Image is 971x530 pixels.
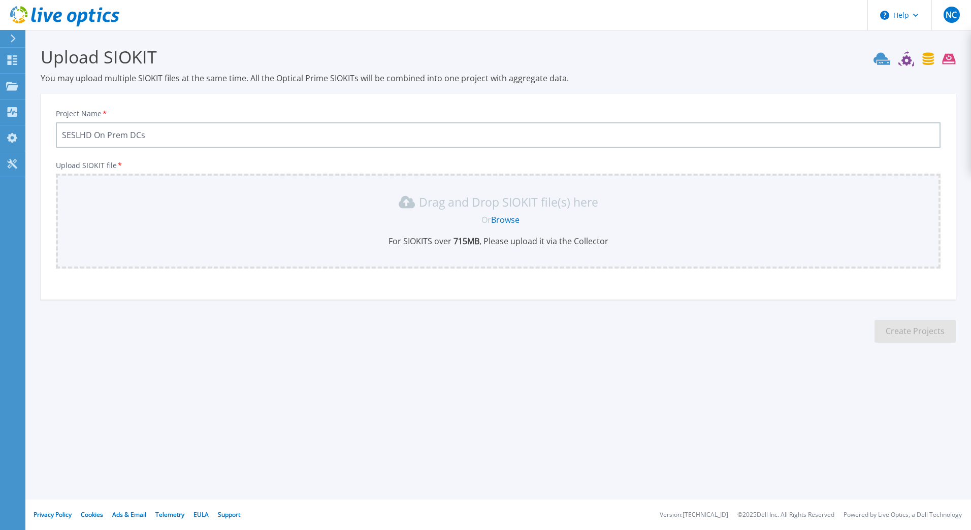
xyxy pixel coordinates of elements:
a: Browse [491,214,520,225]
button: Create Projects [875,320,956,343]
span: NC [946,11,957,19]
li: Version: [TECHNICAL_ID] [660,512,728,518]
b: 715 MB [451,236,479,247]
p: Drag and Drop SIOKIT file(s) here [419,197,598,207]
label: Project Name [56,110,108,117]
p: You may upload multiple SIOKIT files at the same time. All the Optical Prime SIOKITs will be comb... [41,73,956,84]
a: Privacy Policy [34,510,72,519]
h3: Upload SIOKIT [41,45,956,69]
a: Ads & Email [112,510,146,519]
li: Powered by Live Optics, a Dell Technology [844,512,962,518]
li: © 2025 Dell Inc. All Rights Reserved [737,512,834,518]
a: EULA [193,510,209,519]
div: Drag and Drop SIOKIT file(s) here OrBrowseFor SIOKITS over 715MB, Please upload it via the Collector [62,194,934,247]
span: Or [481,214,491,225]
p: For SIOKITS over , Please upload it via the Collector [62,236,934,247]
a: Support [218,510,240,519]
a: Cookies [81,510,103,519]
input: Enter Project Name [56,122,941,148]
a: Telemetry [155,510,184,519]
p: Upload SIOKIT file [56,161,941,170]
